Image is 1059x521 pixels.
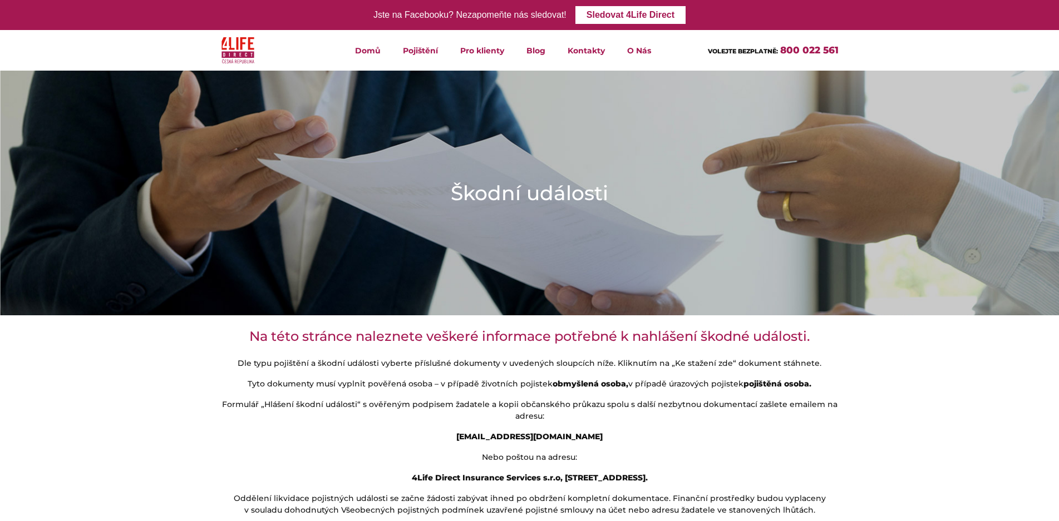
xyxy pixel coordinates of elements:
[515,30,556,71] a: Blog
[743,379,811,389] strong: pojištěná osoba.
[221,358,839,369] p: Dle typu pojištění a škodní události vyberte příslušné dokumenty v uvedených sloupcích níže. Klik...
[412,473,648,483] strong: 4Life Direct Insurance Services s.r.o, [STREET_ADDRESS].
[221,329,839,344] h3: Na této stránce naleznete veškeré informace potřebné k nahlášení škodné události.
[221,493,839,516] p: Oddělení likvidace pojistných události se začne žádosti zabývat ihned po obdržení kompletní dokum...
[221,34,255,66] img: 4Life Direct Česká republika logo
[456,431,603,441] strong: [EMAIL_ADDRESS][DOMAIN_NAME]
[708,47,778,55] span: VOLEJTE BEZPLATNĚ:
[451,179,608,207] h1: Škodní události
[556,30,616,71] a: Kontakty
[575,6,686,24] a: Sledovat 4Life Direct
[221,451,839,463] p: Nebo poštou na adresu:
[221,378,839,390] p: Tyto dokumenty musí vyplnit pověřená osoba – v případě životních pojistek v případě úrazových poj...
[373,7,567,23] div: Jste na Facebooku? Nezapomeňte nás sledovat!
[221,399,839,422] p: Formulář „Hlášení škodní události“ s ověřeným podpisem žadatele a kopii občanského průkazu spolu ...
[780,44,839,56] a: 800 022 561
[344,30,392,71] a: Domů
[553,379,628,389] strong: obmyšlená osoba,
